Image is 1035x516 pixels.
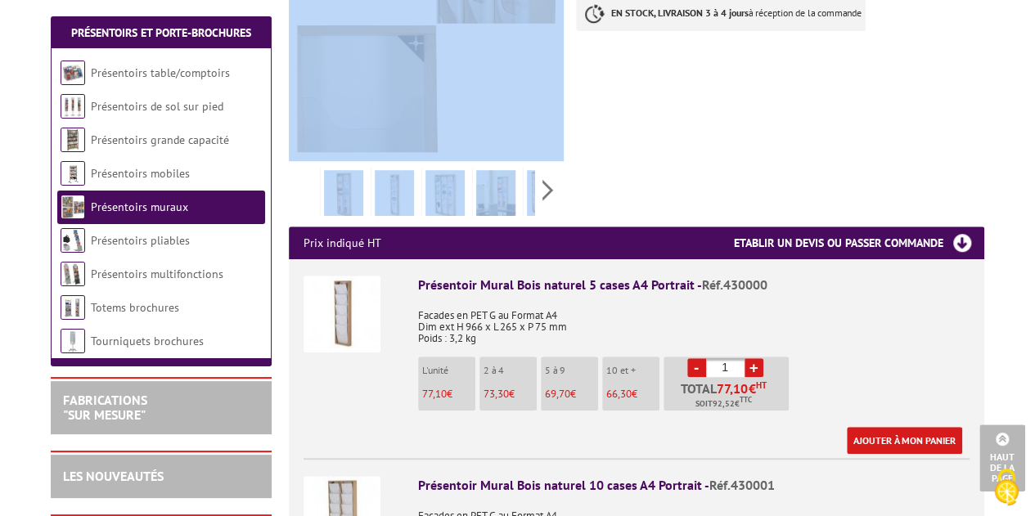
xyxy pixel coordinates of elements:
[61,295,85,320] img: Totems brochures
[324,170,363,221] img: 430001_presentoir_mural_bois_naturel_10_cases_a4_portrait_flyers.jpg
[527,170,566,221] img: 430003_mise_en_scene.jpg
[63,468,164,484] a: LES NOUVEAUTÉS
[545,387,570,401] span: 69,70
[61,195,85,219] img: Présentoirs muraux
[979,424,1025,491] a: Haut de la page
[668,382,789,411] p: Total
[91,334,204,348] a: Tourniquets brochures
[476,170,515,221] img: 430001_presentoir_mural_bois_naturel_10_cases_a4_portrait_situation.jpg
[484,387,509,401] span: 73,30
[756,379,767,391] sup: HT
[91,267,223,281] a: Présentoirs multifonctions
[61,161,85,186] img: Présentoirs mobiles
[418,276,970,294] div: Présentoir Mural Bois naturel 5 cases A4 Portrait -
[71,25,251,40] a: Présentoirs et Porte-brochures
[740,395,752,404] sup: TTC
[734,227,984,259] h3: Etablir un devis ou passer commande
[606,388,659,400] p: €
[425,170,465,221] img: 430002_mise_en_scene.jpg
[540,177,556,204] span: Next
[418,298,970,344] p: Facades en PET G au Format A4 Dim ext H 966 x L 265 x P 75 mm Poids : 3,2 kg
[375,170,414,221] img: 430000_presentoir_mise_en_scene.jpg
[61,262,85,286] img: Présentoirs multifonctions
[545,365,598,376] p: 5 à 9
[717,382,749,395] span: 77,10
[606,387,632,401] span: 66,30
[749,382,756,395] span: €
[91,233,190,248] a: Présentoirs pliables
[91,300,179,315] a: Totems brochures
[91,166,190,181] a: Présentoirs mobiles
[687,358,706,377] a: -
[484,388,537,400] p: €
[91,65,230,80] a: Présentoirs table/comptoirs
[484,365,537,376] p: 2 à 4
[418,476,970,495] div: Présentoir Mural Bois naturel 10 cases A4 Portrait -
[709,477,775,493] span: Réf.430001
[422,365,475,376] p: L'unité
[545,388,598,400] p: €
[606,365,659,376] p: 10 et +
[422,388,475,400] p: €
[304,227,381,259] p: Prix indiqué HT
[61,94,85,119] img: Présentoirs de sol sur pied
[91,200,188,214] a: Présentoirs muraux
[61,61,85,85] img: Présentoirs table/comptoirs
[61,128,85,152] img: Présentoirs grande capacité
[847,427,962,454] a: Ajouter à mon panier
[304,276,380,352] img: Présentoir Mural Bois naturel 5 cases A4 Portrait
[713,397,735,411] span: 92,52
[695,397,752,411] span: Soit €
[91,132,229,147] a: Présentoirs grande capacité
[63,392,147,423] a: FABRICATIONS"Sur Mesure"
[978,460,1035,516] button: Cookies (fenêtre modale)
[61,329,85,353] img: Tourniquets brochures
[91,99,223,114] a: Présentoirs de sol sur pied
[702,276,767,293] span: Réf.430000
[611,7,749,19] strong: EN STOCK, LIVRAISON 3 à 4 jours
[986,467,1027,508] img: Cookies (fenêtre modale)
[422,387,447,401] span: 77,10
[61,228,85,253] img: Présentoirs pliables
[745,358,763,377] a: +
